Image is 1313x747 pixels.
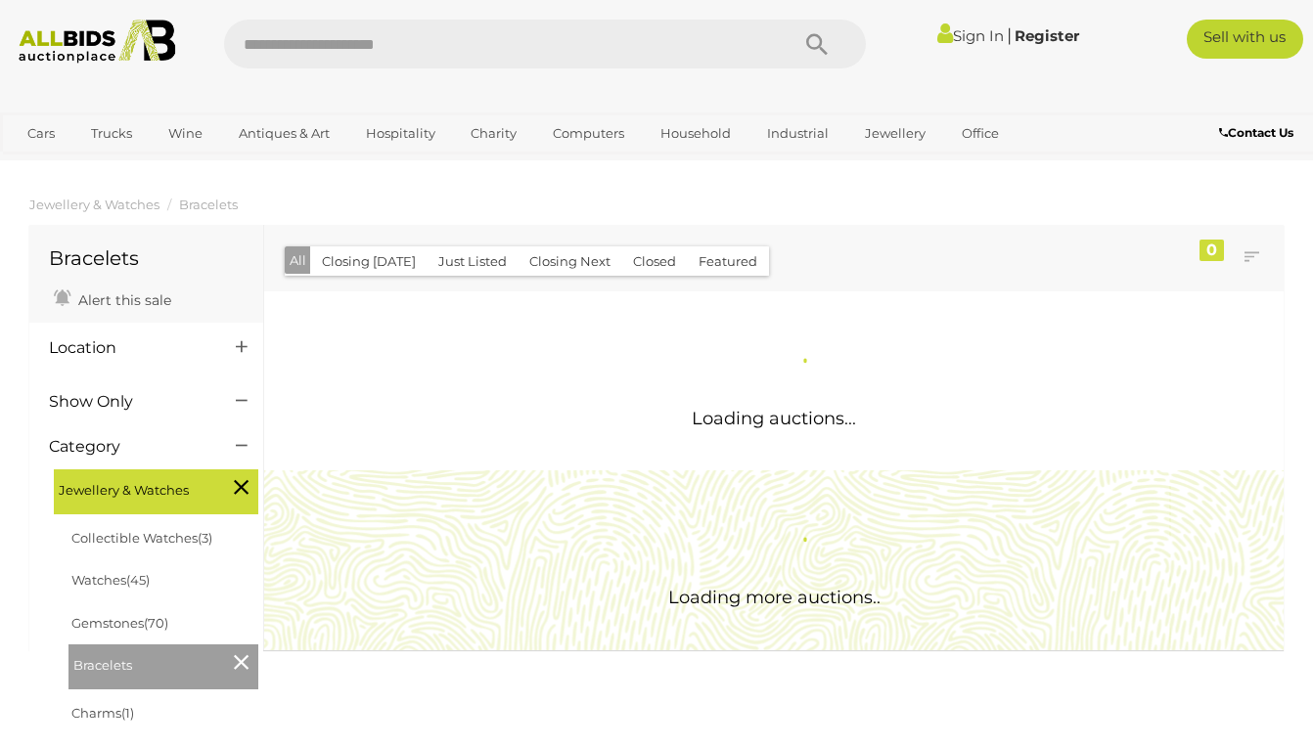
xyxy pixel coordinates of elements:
a: Bracelets [179,197,238,212]
span: (45) [126,572,150,588]
a: Gemstones(70) [71,615,168,631]
a: Office [949,117,1012,150]
span: | [1007,24,1012,46]
a: Sports [15,150,80,182]
a: Antiques & Art [226,117,342,150]
span: (1) [121,705,134,721]
a: Charity [458,117,529,150]
a: Hospitality [353,117,448,150]
span: (70) [144,615,168,631]
a: Computers [540,117,637,150]
button: Just Listed [427,246,519,277]
button: All [285,246,311,275]
button: Closing Next [518,246,622,277]
h1: Bracelets [49,247,244,269]
button: Closing [DATE] [310,246,428,277]
div: 0 [1200,240,1224,261]
a: [GEOGRAPHIC_DATA] [91,150,255,182]
a: Charms(1) [71,705,134,721]
a: Alert this sale [49,284,176,313]
a: Collectible Watches(3) [71,530,212,546]
a: Wine [156,117,215,150]
a: Industrial [754,117,841,150]
a: Jewellery [852,117,938,150]
h4: Show Only [49,393,206,411]
button: Search [768,20,866,68]
span: Jewellery & Watches [59,474,205,502]
a: Sell with us [1187,20,1303,59]
img: Allbids.com.au [10,20,185,64]
span: Alert this sale [73,291,171,309]
span: Loading more auctions.. [668,587,881,608]
a: Household [648,117,744,150]
a: Register [1015,26,1079,45]
h4: Category [49,438,206,456]
a: Jewellery & Watches [29,197,159,212]
h4: Location [49,339,206,357]
button: Closed [621,246,688,277]
a: Trucks [78,117,145,150]
a: Watches(45) [71,572,150,588]
a: Cars [15,117,68,150]
span: Loading auctions... [692,408,856,429]
a: Sign In [937,26,1004,45]
span: (3) [198,530,212,546]
b: Contact Us [1219,125,1293,140]
a: Contact Us [1219,122,1298,144]
span: Bracelets [73,649,220,677]
button: Featured [687,246,769,277]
